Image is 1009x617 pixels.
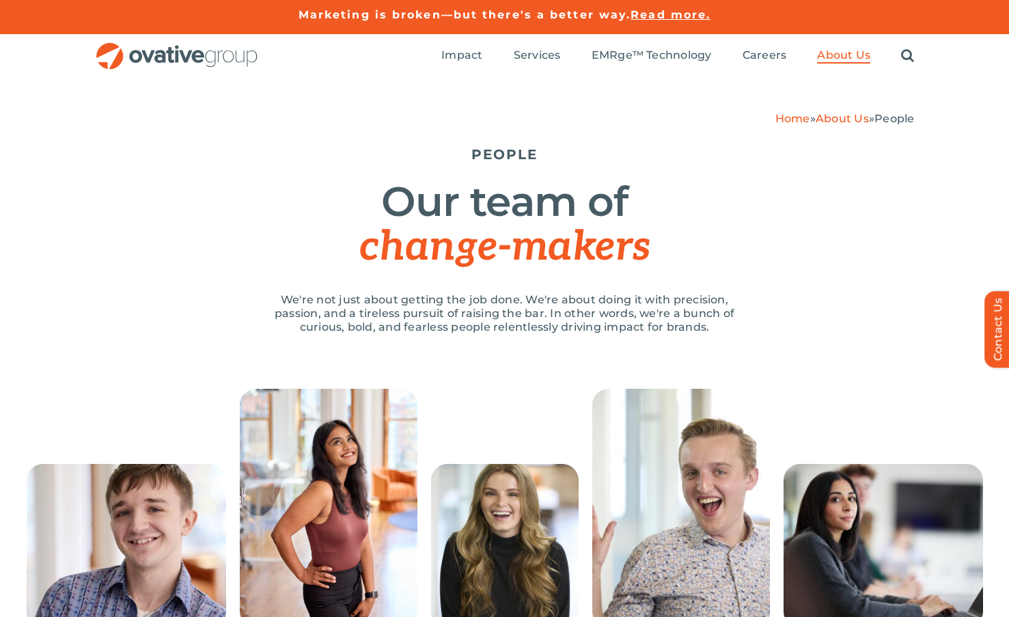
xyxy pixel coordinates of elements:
span: EMRge™ Technology [592,49,712,62]
span: Services [514,49,561,62]
span: change-makers [359,223,649,272]
a: Home [775,112,810,125]
p: We're not just about getting the job done. We're about doing it with precision, passion, and a ti... [259,293,751,334]
span: About Us [817,49,870,62]
h1: Our team of [95,180,915,269]
a: Read more. [631,8,710,21]
a: Careers [743,49,787,64]
span: Careers [743,49,787,62]
a: Marketing is broken—but there's a better way. [299,8,631,21]
a: OG_Full_horizontal_RGB [95,41,259,54]
h5: PEOPLE [95,146,915,163]
a: EMRge™ Technology [592,49,712,64]
a: Search [901,49,914,64]
a: About Us [816,112,869,125]
a: Impact [441,49,482,64]
nav: Menu [441,34,914,78]
a: Services [514,49,561,64]
span: Impact [441,49,482,62]
span: People [874,112,914,125]
a: About Us [817,49,870,64]
span: » » [775,112,915,125]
